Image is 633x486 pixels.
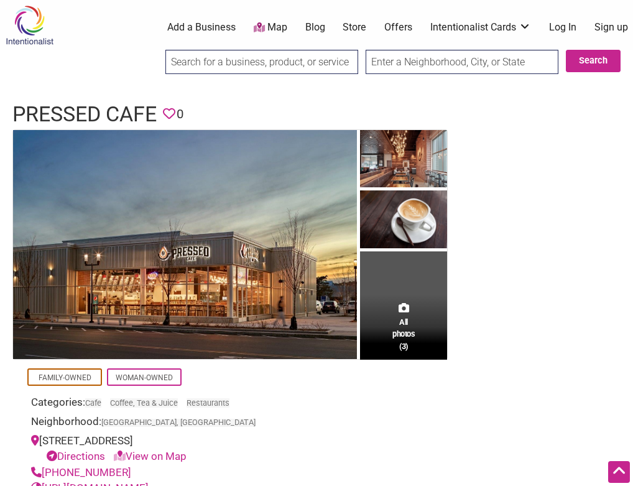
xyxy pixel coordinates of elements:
[343,21,366,34] a: Store
[39,373,91,382] a: Family-Owned
[114,450,187,462] a: View on Map
[392,316,415,352] span: All photos (3)
[85,398,101,408] a: Cafe
[384,21,412,34] a: Offers
[116,373,173,382] a: Woman-Owned
[101,419,256,427] span: [GEOGRAPHIC_DATA], [GEOGRAPHIC_DATA]
[31,466,131,479] a: [PHONE_NUMBER]
[31,433,267,465] div: [STREET_ADDRESS]
[31,414,267,433] div: Neighborhood:
[110,398,178,408] a: Coffee, Tea & Juice
[177,105,183,124] span: 0
[594,21,628,34] a: Sign up
[549,21,576,34] a: Log In
[305,21,325,34] a: Blog
[366,50,558,74] input: Enter a Neighborhood, City, or State
[254,21,287,35] a: Map
[566,50,621,72] button: Search
[608,461,630,483] div: Scroll Back to Top
[31,395,267,414] div: Categories:
[187,398,229,408] a: Restaurants
[167,21,236,34] a: Add a Business
[165,50,358,74] input: Search for a business, product, or service
[12,100,157,129] h1: Pressed Cafe
[47,450,105,462] a: Directions
[430,21,531,34] a: Intentionalist Cards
